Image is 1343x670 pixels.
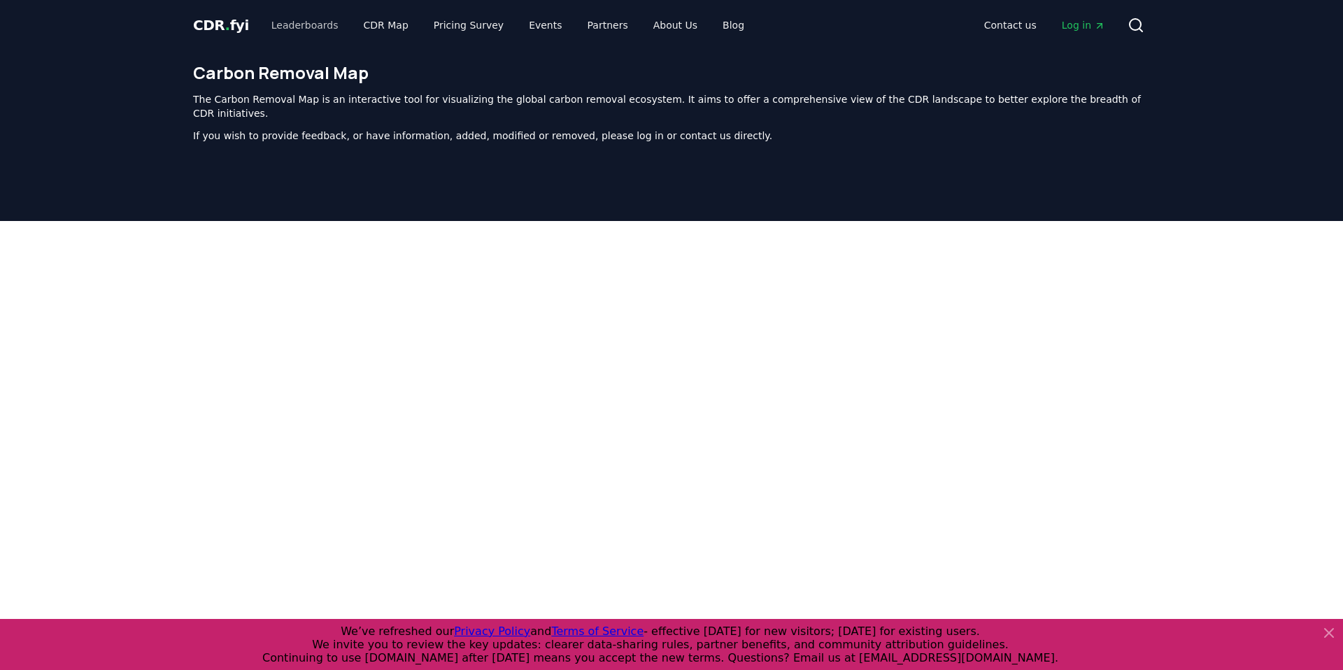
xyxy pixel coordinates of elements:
[711,13,755,38] a: Blog
[260,13,350,38] a: Leaderboards
[353,13,420,38] a: CDR Map
[518,13,573,38] a: Events
[260,13,755,38] nav: Main
[225,17,230,34] span: .
[422,13,515,38] a: Pricing Survey
[1062,18,1105,32] span: Log in
[193,15,249,35] a: CDR.fyi
[642,13,709,38] a: About Us
[193,92,1150,120] p: The Carbon Removal Map is an interactive tool for visualizing the global carbon removal ecosystem...
[193,129,1150,143] p: If you wish to provide feedback, or have information, added, modified or removed, please log in o...
[973,13,1116,38] nav: Main
[576,13,639,38] a: Partners
[193,17,249,34] span: CDR fyi
[1051,13,1116,38] a: Log in
[973,13,1048,38] a: Contact us
[193,62,1150,84] h1: Carbon Removal Map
